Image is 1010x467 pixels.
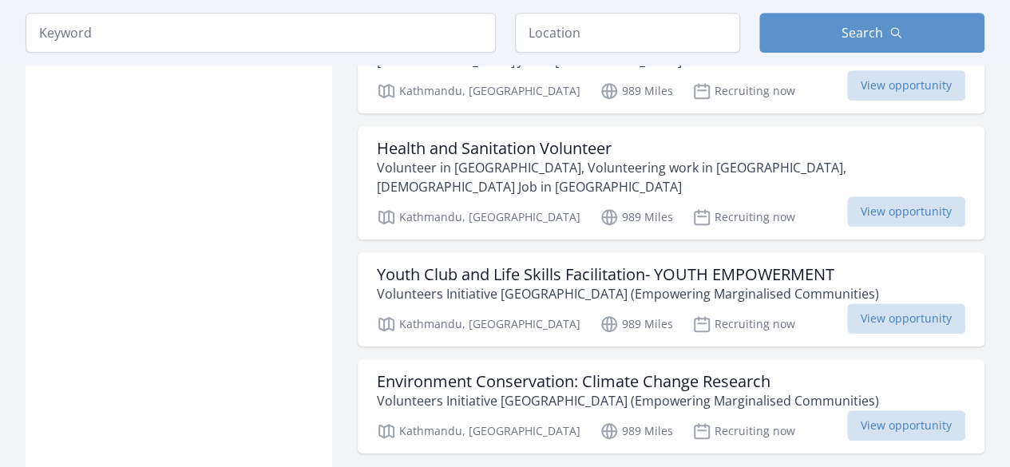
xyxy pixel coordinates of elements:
[842,23,883,42] span: Search
[600,421,673,441] p: 989 Miles
[692,81,795,101] p: Recruiting now
[847,196,965,227] span: View opportunity
[759,13,984,53] button: Search
[847,303,965,334] span: View opportunity
[847,70,965,101] span: View opportunity
[692,208,795,227] p: Recruiting now
[377,315,580,334] p: Kathmandu, [GEOGRAPHIC_DATA]
[377,139,965,158] h3: Health and Sanitation Volunteer
[26,13,496,53] input: Keyword
[377,391,879,410] p: Volunteers Initiative [GEOGRAPHIC_DATA] (Empowering Marginalised Communities)
[600,315,673,334] p: 989 Miles
[377,158,965,196] p: Volunteer in [GEOGRAPHIC_DATA], Volunteering work in [GEOGRAPHIC_DATA], [DEMOGRAPHIC_DATA] Job in...
[847,410,965,441] span: View opportunity
[358,252,984,346] a: Youth Club and Life Skills Facilitation- YOUTH EMPOWERMENT Volunteers Initiative [GEOGRAPHIC_DATA...
[358,126,984,239] a: Health and Sanitation Volunteer Volunteer in [GEOGRAPHIC_DATA], Volunteering work in [GEOGRAPHIC_...
[377,284,879,303] p: Volunteers Initiative [GEOGRAPHIC_DATA] (Empowering Marginalised Communities)
[377,208,580,227] p: Kathmandu, [GEOGRAPHIC_DATA]
[377,372,879,391] h3: Environment Conservation: Climate Change Research
[377,421,580,441] p: Kathmandu, [GEOGRAPHIC_DATA]
[358,359,984,453] a: Environment Conservation: Climate Change Research Volunteers Initiative [GEOGRAPHIC_DATA] (Empowe...
[692,315,795,334] p: Recruiting now
[692,421,795,441] p: Recruiting now
[377,265,879,284] h3: Youth Club and Life Skills Facilitation- YOUTH EMPOWERMENT
[600,208,673,227] p: 989 Miles
[515,13,740,53] input: Location
[600,81,673,101] p: 989 Miles
[377,81,580,101] p: Kathmandu, [GEOGRAPHIC_DATA]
